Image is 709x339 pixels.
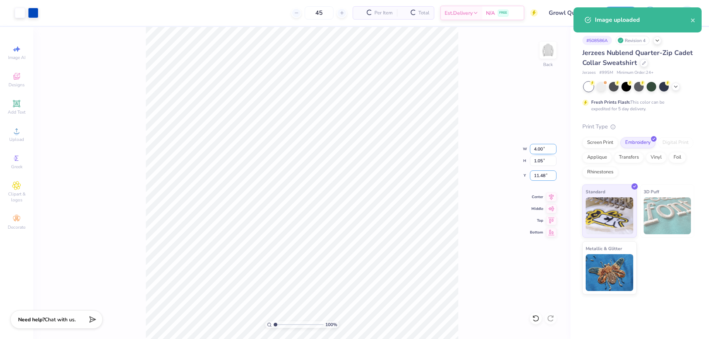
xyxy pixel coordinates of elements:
span: Jerzees [582,70,596,76]
div: Transfers [614,152,644,163]
span: Jerzees Nublend Quarter-Zip Cadet Collar Sweatshirt [582,48,693,67]
span: Total [418,9,429,17]
input: – – [305,6,333,20]
span: Top [530,218,543,223]
div: Vinyl [646,152,667,163]
span: FREE [499,10,507,15]
div: Rhinestones [582,167,618,178]
span: Clipart & logos [4,191,30,203]
span: N/A [486,9,495,17]
span: Chat with us. [45,316,76,323]
span: 3D Puff [644,188,659,196]
div: # 508586A [582,36,612,45]
div: Screen Print [582,137,618,148]
strong: Need help? [18,316,45,323]
span: Designs [8,82,25,88]
img: Standard [586,197,633,234]
span: Upload [9,136,24,142]
div: Back [543,61,553,68]
span: Standard [586,188,605,196]
div: Foil [669,152,686,163]
span: Minimum Order: 24 + [617,70,654,76]
input: Untitled Design [543,6,597,20]
span: 100 % [325,321,337,328]
strong: Fresh Prints Flash: [591,99,630,105]
div: Image uploaded [595,15,691,24]
span: Per Item [374,9,393,17]
span: Image AI [8,55,25,60]
span: Bottom [530,230,543,235]
div: This color can be expedited for 5 day delivery. [591,99,682,112]
span: Decorate [8,224,25,230]
span: Center [530,194,543,200]
img: Back [541,43,555,58]
span: Metallic & Glitter [586,245,622,252]
div: Print Type [582,122,694,131]
span: Middle [530,206,543,211]
span: # 995M [599,70,613,76]
div: Applique [582,152,612,163]
span: Greek [11,164,23,170]
div: Revision 4 [616,36,650,45]
button: close [691,15,696,24]
span: Add Text [8,109,25,115]
img: 3D Puff [644,197,691,234]
div: Embroidery [620,137,655,148]
span: Est. Delivery [445,9,473,17]
img: Metallic & Glitter [586,254,633,291]
div: Digital Print [658,137,693,148]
